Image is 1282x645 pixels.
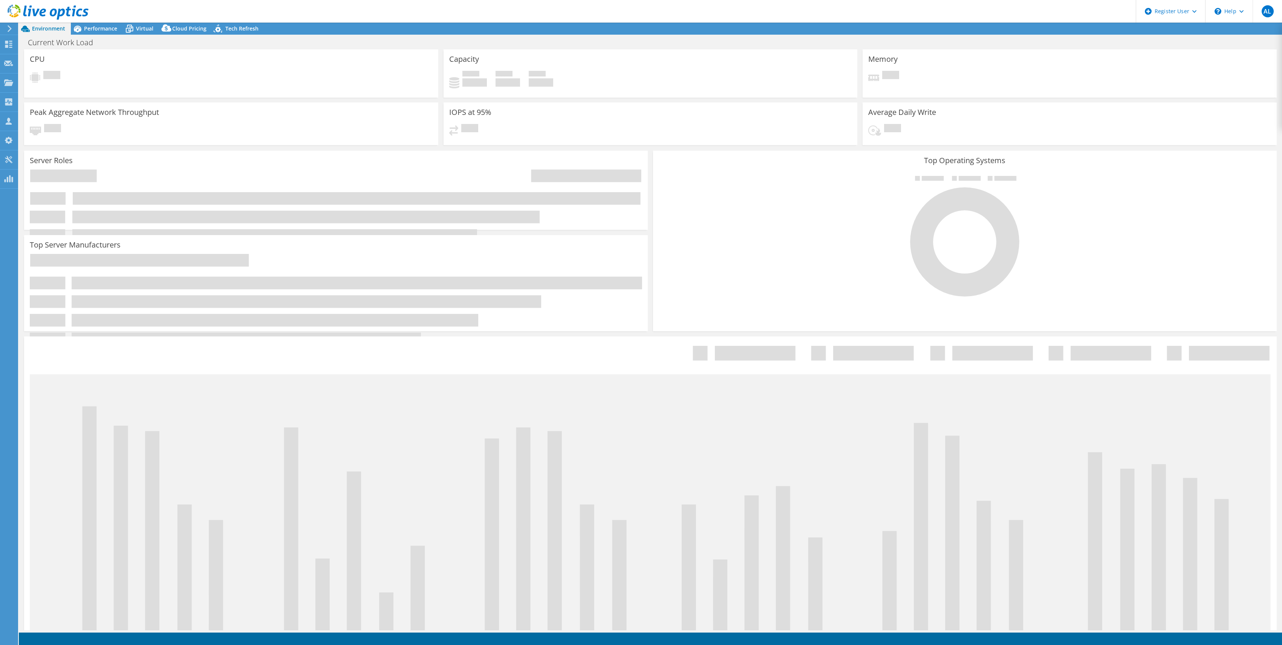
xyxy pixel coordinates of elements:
[496,71,512,78] span: Free
[449,55,479,63] h3: Capacity
[659,156,1271,165] h3: Top Operating Systems
[1262,5,1274,17] span: AL
[449,108,491,116] h3: IOPS at 95%
[462,78,487,87] h4: 0 GiB
[225,25,259,32] span: Tech Refresh
[462,71,479,78] span: Used
[868,108,936,116] h3: Average Daily Write
[44,124,61,134] span: Pending
[24,38,105,47] h1: Current Work Load
[30,55,45,63] h3: CPU
[1215,8,1221,15] svg: \n
[32,25,65,32] span: Environment
[884,124,901,134] span: Pending
[136,25,153,32] span: Virtual
[30,108,159,116] h3: Peak Aggregate Network Throughput
[84,25,117,32] span: Performance
[461,124,478,134] span: Pending
[172,25,207,32] span: Cloud Pricing
[868,55,898,63] h3: Memory
[496,78,520,87] h4: 0 GiB
[30,241,121,249] h3: Top Server Manufacturers
[30,156,73,165] h3: Server Roles
[529,71,546,78] span: Total
[882,71,899,81] span: Pending
[43,71,60,81] span: Pending
[529,78,553,87] h4: 0 GiB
